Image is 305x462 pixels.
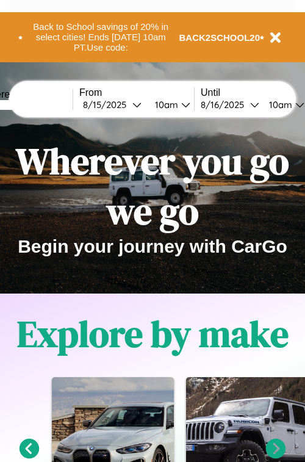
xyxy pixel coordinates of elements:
label: From [79,87,194,98]
button: 10am [145,98,194,111]
div: 10am [263,99,295,110]
div: 8 / 15 / 2025 [83,99,132,110]
h1: Explore by make [17,309,289,359]
div: 8 / 16 / 2025 [201,99,250,110]
button: 8/15/2025 [79,98,145,111]
div: 10am [149,99,181,110]
button: Back to School savings of 20% in select cities! Ends [DATE] 10am PT.Use code: [23,18,179,56]
b: BACK2SCHOOL20 [179,32,260,43]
